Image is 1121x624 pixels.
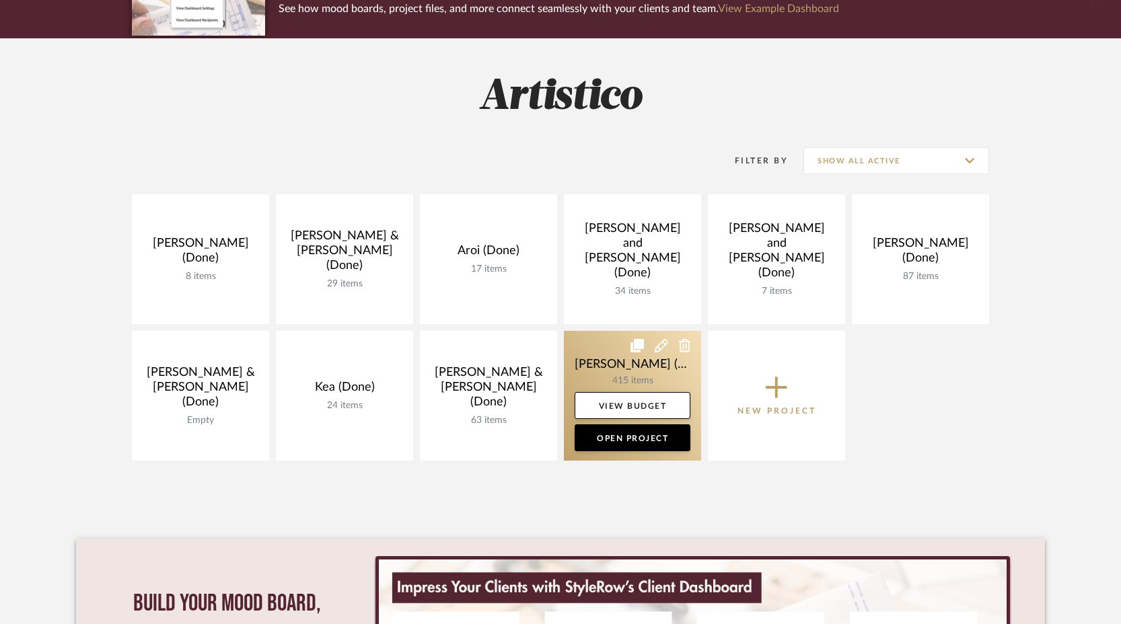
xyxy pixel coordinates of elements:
div: Empty [143,415,258,426]
div: [PERSON_NAME] & [PERSON_NAME] (Done) [287,229,402,278]
div: [PERSON_NAME] and [PERSON_NAME] (Done) [719,221,834,286]
div: [PERSON_NAME] & [PERSON_NAME] (Done) [143,365,258,415]
p: New Project [737,404,816,418]
h2: Artistico [76,72,1045,122]
div: 7 items [719,286,834,297]
div: 8 items [143,271,258,282]
div: 29 items [287,278,402,290]
div: [PERSON_NAME] (Done) [863,236,978,271]
div: Kea (Done) [287,380,402,400]
div: 34 items [575,286,690,297]
div: Aroi (Done) [431,243,546,264]
a: Open Project [575,424,690,451]
div: 24 items [287,400,402,412]
a: View Example Dashboard [718,3,839,14]
div: 87 items [863,271,978,282]
div: 63 items [431,415,546,426]
button: New Project [708,331,845,461]
div: [PERSON_NAME] (Done) [143,236,258,271]
div: [PERSON_NAME] and [PERSON_NAME] (Done) [575,221,690,286]
a: View Budget [575,392,690,419]
div: [PERSON_NAME] & [PERSON_NAME] (Done) [431,365,546,415]
div: Filter By [717,154,788,167]
div: 17 items [431,264,546,275]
